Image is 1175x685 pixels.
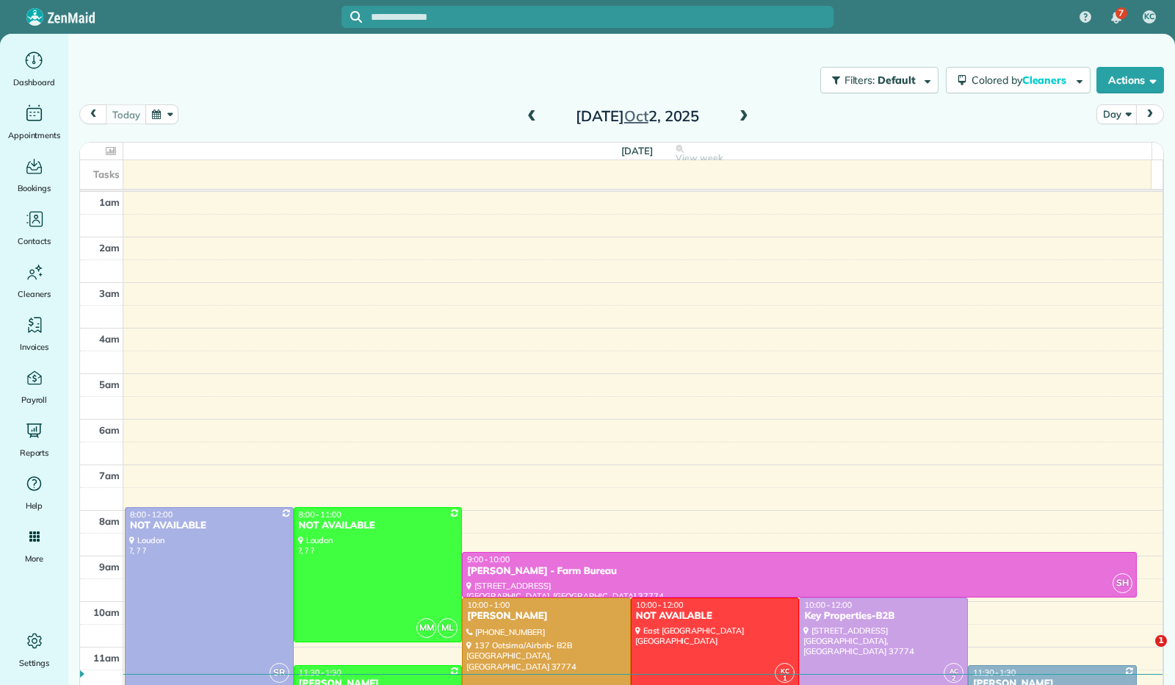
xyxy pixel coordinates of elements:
span: 3am [99,287,120,299]
span: Contacts [18,234,51,248]
svg: Focus search [350,11,362,23]
button: next [1136,104,1164,124]
span: [DATE] [621,145,653,157]
a: Reports [6,419,62,460]
span: Dashboard [13,75,55,90]
span: 7am [99,470,120,481]
span: 4am [99,333,120,345]
button: today [106,104,146,124]
div: NOT AVAILABLE [635,610,795,623]
span: Cleaners [18,287,51,301]
span: 6am [99,424,120,436]
span: Help [26,498,43,513]
iframe: Intercom live chat [1125,635,1160,670]
button: Day [1096,104,1137,124]
span: Cleaners [1022,73,1069,87]
span: 9am [99,561,120,573]
div: NOT AVAILABLE [298,520,458,532]
span: 11:30 - 1:30 [973,667,1016,678]
button: Filters: Default [820,67,939,93]
span: KC [781,667,789,675]
a: Dashboard [6,49,62,90]
div: [PERSON_NAME] - Farm Bureau [466,565,1132,578]
span: 10am [93,606,120,618]
button: prev [79,104,107,124]
span: 11am [93,652,120,664]
span: 2am [99,242,120,254]
span: 10:00 - 12:00 [636,600,684,610]
span: Default [878,73,916,87]
span: KC [1144,11,1154,23]
a: Settings [6,629,62,670]
span: 11:30 - 1:30 [299,667,341,678]
button: Actions [1096,67,1164,93]
a: Cleaners [6,260,62,301]
a: Invoices [6,313,62,354]
span: Appointments [8,128,61,143]
a: Payroll [6,366,62,407]
button: Focus search [341,11,362,23]
span: AC [950,667,958,675]
a: Bookings [6,154,62,196]
span: 10:00 - 12:00 [804,600,852,610]
span: Payroll [21,392,48,407]
span: 1 [1155,635,1167,647]
span: More [25,551,43,566]
span: 7 [1118,7,1124,19]
span: SR [270,663,289,683]
span: Reports [20,445,49,460]
span: SH [1113,573,1132,593]
span: 10:00 - 1:00 [467,600,510,610]
span: 8:00 - 12:00 [130,509,173,520]
span: Tasks [93,168,120,180]
span: 1am [99,196,120,208]
a: Contacts [6,207,62,248]
span: ML [438,618,458,638]
span: 8am [99,515,120,527]
span: Oct [624,107,648,125]
span: 8:00 - 11:00 [299,509,341,520]
span: View week [676,152,723,164]
div: NOT AVAILABLE [129,520,289,532]
span: Colored by [972,73,1071,87]
span: Bookings [18,181,51,196]
span: MM [416,618,436,638]
h2: [DATE] 2, 2025 [546,108,729,124]
span: Invoices [20,340,49,354]
div: 7 unread notifications [1101,1,1132,34]
span: 5am [99,379,120,390]
span: 9:00 - 10:00 [467,554,510,564]
div: [PERSON_NAME] [466,610,626,623]
span: Filters: [845,73,875,87]
button: Colored byCleaners [946,67,1091,93]
a: Filters: Default [813,67,939,93]
a: Help [6,472,62,513]
span: Settings [19,656,50,670]
div: Key Properties-B2B [803,610,963,623]
a: Appointments [6,101,62,143]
